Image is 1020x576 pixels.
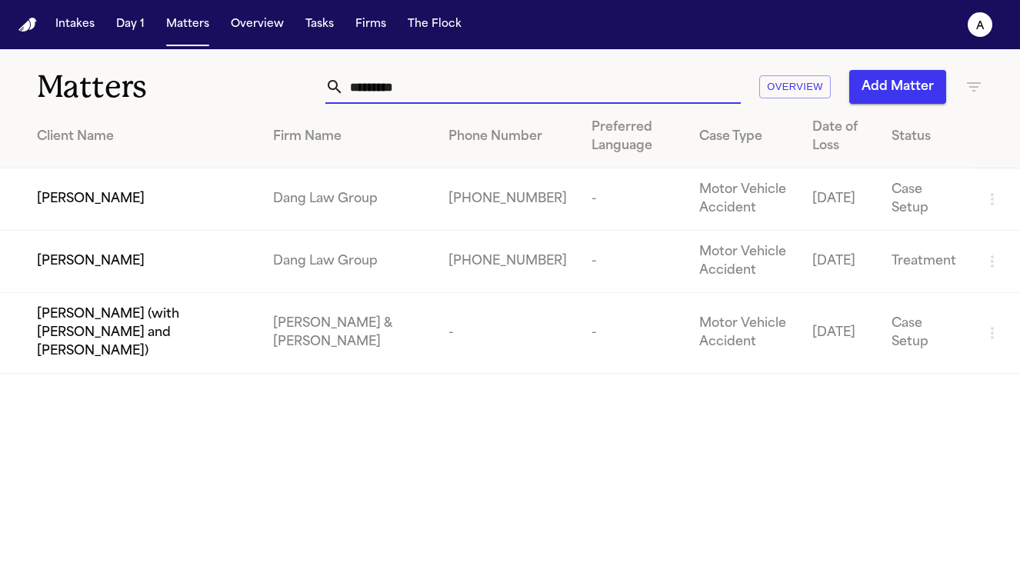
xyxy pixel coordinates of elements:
td: [DATE] [800,168,879,231]
td: Treatment [879,231,971,293]
h1: Matters [37,68,293,106]
div: Case Type [699,128,788,146]
td: Case Setup [879,293,971,374]
button: Intakes [49,11,101,38]
span: [PERSON_NAME] [37,252,145,271]
td: Motor Vehicle Accident [687,293,800,374]
button: Overview [225,11,290,38]
td: [DATE] [800,293,879,374]
button: Matters [160,11,215,38]
span: [PERSON_NAME] [37,190,145,208]
button: Day 1 [110,11,151,38]
td: Motor Vehicle Accident [687,168,800,231]
div: Phone Number [448,128,567,146]
td: [PHONE_NUMBER] [436,231,579,293]
div: Client Name [37,128,248,146]
td: Dang Law Group [261,231,436,293]
button: Tasks [299,11,340,38]
button: Firms [349,11,392,38]
div: Status [892,128,958,146]
div: Preferred Language [592,118,675,155]
button: Add Matter [849,70,946,104]
td: - [579,168,687,231]
a: Home [18,18,37,32]
button: The Flock [402,11,468,38]
td: Dang Law Group [261,168,436,231]
td: - [436,293,579,374]
div: Date of Loss [812,118,867,155]
button: Overview [759,75,831,99]
td: - [579,293,687,374]
div: Firm Name [273,128,424,146]
td: [PERSON_NAME] & [PERSON_NAME] [261,293,436,374]
span: [PERSON_NAME] (with [PERSON_NAME] and [PERSON_NAME]) [37,305,248,361]
td: [PHONE_NUMBER] [436,168,579,231]
td: - [579,231,687,293]
td: Motor Vehicle Accident [687,231,800,293]
td: [DATE] [800,231,879,293]
img: Finch Logo [18,18,37,32]
td: Case Setup [879,168,971,231]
